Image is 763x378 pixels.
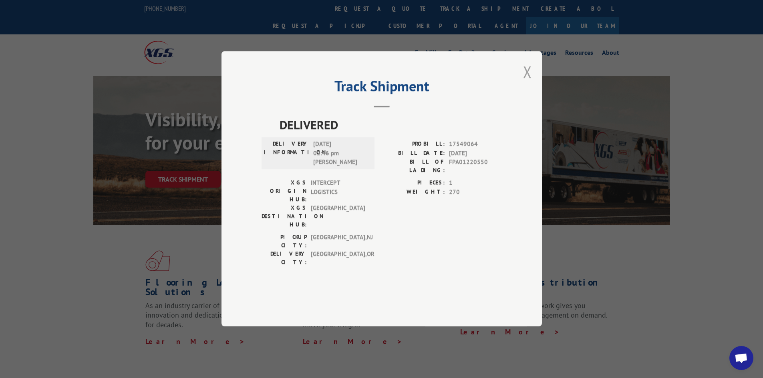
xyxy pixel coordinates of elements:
span: [DATE] [449,149,502,158]
span: [GEOGRAPHIC_DATA] , OR [311,250,365,267]
span: 17549064 [449,140,502,149]
label: XGS ORIGIN HUB: [262,179,307,204]
span: [GEOGRAPHIC_DATA] , NJ [311,233,365,250]
span: 270 [449,188,502,197]
label: PICKUP CITY: [262,233,307,250]
span: INTERCEPT LOGISTICS [311,179,365,204]
label: WEIGHT: [382,188,445,197]
label: BILL DATE: [382,149,445,158]
label: XGS DESTINATION HUB: [262,204,307,229]
label: PROBILL: [382,140,445,149]
label: PIECES: [382,179,445,188]
button: Close modal [523,61,532,82]
div: Open chat [729,346,753,370]
label: BILL OF LADING: [382,158,445,175]
span: [DATE] 02:46 pm [PERSON_NAME] [313,140,367,167]
label: DELIVERY CITY: [262,250,307,267]
span: DELIVERED [280,116,502,134]
label: DELIVERY INFORMATION: [264,140,309,167]
span: [GEOGRAPHIC_DATA] [311,204,365,229]
h2: Track Shipment [262,80,502,96]
span: 1 [449,179,502,188]
span: FPA01220550 [449,158,502,175]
